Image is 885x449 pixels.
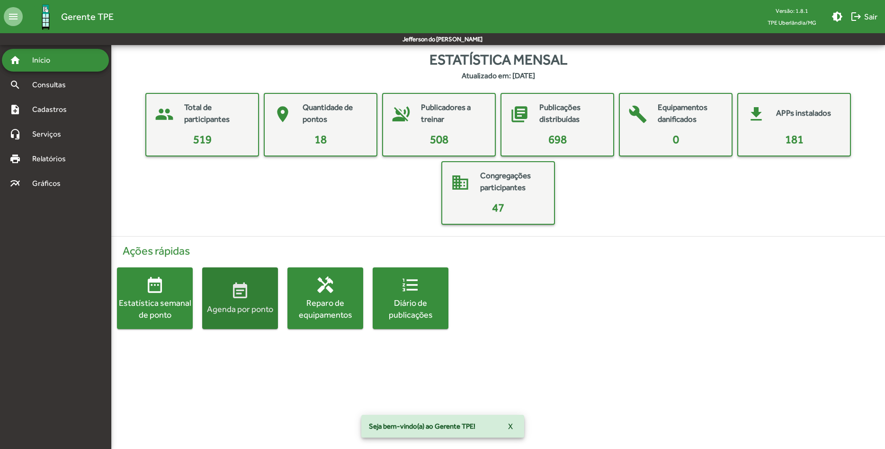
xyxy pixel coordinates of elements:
[27,128,74,140] span: Serviços
[316,275,335,294] mat-icon: handyman
[9,178,21,189] mat-icon: multiline_chart
[27,104,79,115] span: Cadastros
[505,100,534,128] mat-icon: library_books
[193,133,212,146] span: 519
[9,79,21,91] mat-icon: search
[430,133,448,146] span: 508
[673,133,679,146] span: 0
[539,101,604,126] mat-card-title: Publicações distribuídas
[30,1,61,32] img: Logo
[624,100,652,128] mat-icon: build
[369,422,475,431] span: Seja bem-vindo(a) ao Gerente TPE!
[446,168,474,197] mat-icon: domain
[150,100,179,128] mat-icon: people
[27,178,73,189] span: Gráficos
[202,267,278,329] button: Agenda por ponto
[314,133,327,146] span: 18
[785,133,804,146] span: 181
[831,11,843,22] mat-icon: brightness_medium
[480,170,545,194] mat-card-title: Congregações participantes
[387,100,415,128] mat-icon: voice_over_off
[462,70,535,82] strong: Atualizado em: [DATE]
[760,5,824,17] div: Versão: 1.8.1
[421,101,485,126] mat-card-title: Publicadores a treinar
[61,9,114,24] span: Gerente TPE
[658,101,722,126] mat-card-title: Equipamentos danificados
[373,297,448,321] div: Diário de publicações
[145,275,164,294] mat-icon: date_range
[847,8,881,25] button: Sair
[287,297,363,321] div: Reparo de equipamentos
[776,107,831,119] mat-card-title: APPs instalados
[27,79,78,91] span: Consultas
[202,303,278,315] div: Agenda por ponto
[27,55,64,66] span: Início
[429,49,567,70] span: Estatística mensal
[268,100,297,128] mat-icon: place
[9,128,21,140] mat-icon: headset_mic
[508,418,513,435] span: X
[231,282,250,301] mat-icon: event_note
[184,101,249,126] mat-card-title: Total de participantes
[117,267,193,329] button: Estatística semanal de ponto
[9,153,21,165] mat-icon: print
[9,104,21,115] mat-icon: note_add
[742,100,770,128] mat-icon: get_app
[117,244,879,258] h4: Ações rápidas
[850,11,862,22] mat-icon: logout
[548,133,567,146] span: 698
[9,55,21,66] mat-icon: home
[287,267,363,329] button: Reparo de equipamentos
[492,201,504,214] span: 47
[760,17,824,28] span: TPE Uberlândia/MG
[303,101,367,126] mat-card-title: Quantidade de pontos
[401,275,420,294] mat-icon: format_list_numbered
[4,7,23,26] mat-icon: menu
[27,153,78,165] span: Relatórios
[501,418,520,435] button: X
[850,8,877,25] span: Sair
[373,267,448,329] button: Diário de publicações
[23,1,114,32] a: Gerente TPE
[117,297,193,321] div: Estatística semanal de ponto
